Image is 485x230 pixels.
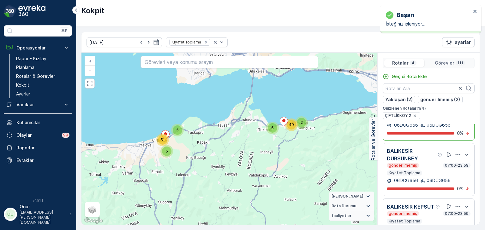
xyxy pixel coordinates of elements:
span: + [89,58,92,64]
span: 51 [161,137,165,142]
p: ⌘B [61,28,68,33]
input: dd/mm/yyyy [87,37,162,47]
p: 4 [411,60,415,66]
p: Rotalar & Görevler [16,73,55,79]
a: Ayarlar [14,89,72,98]
img: Google [83,216,104,225]
p: Kıyafet Toplama [388,219,421,224]
div: Remove Kıyafet Toplama [203,40,210,45]
button: close [473,9,477,15]
button: ayarlar [442,37,475,47]
a: Rapor - Kızılay [14,54,72,63]
p: Ayarlar [16,91,30,97]
p: 07:00-23:59 [444,163,469,168]
div: 51 [156,134,169,146]
button: OOOnur[EMAIL_ADDRESS][PERSON_NAME][DOMAIN_NAME] [4,204,72,225]
p: 0 % [457,130,464,136]
summary: [PERSON_NAME] [329,192,374,201]
span: 40 [289,122,294,127]
summary: faaliyetler [329,211,374,221]
p: 06DCG656 [393,177,418,184]
p: Onur [20,204,66,210]
p: Yaklaşan (2) [385,96,413,103]
p: başarı [397,11,415,20]
a: Evraklar [4,154,72,167]
p: Rotalar ve Görevler [370,119,376,160]
p: ayarlar [455,39,471,45]
span: 6 [271,125,274,130]
p: Rotalar [392,60,409,66]
input: Rotaları Ara [383,83,475,93]
a: Raporlar [4,141,72,154]
span: ÇİFTLİKKÖY 2 [385,113,411,118]
span: 5 [166,149,168,153]
p: 111 [457,60,464,66]
div: 5 [171,124,184,136]
p: Raporlar [16,145,69,151]
p: Varlıklar [16,101,59,108]
p: Önizlenen Rotalar ( 1 / 4 ) [383,106,475,111]
div: 40 [285,118,298,131]
a: Planlama [14,63,72,72]
img: logo_dark-DEwI_e13.png [18,5,45,18]
a: Kullanıcılar [4,116,72,129]
p: Görevler [435,60,454,66]
p: 06DCG656 [427,177,451,184]
button: Varlıklar [4,98,72,111]
div: 5 [160,145,173,158]
p: 06DCG656 [427,122,451,128]
p: 06DCG656 [393,122,418,128]
span: faaliyetler [332,213,351,218]
span: v 1.51.1 [4,198,72,202]
p: Kıyafet Toplama [388,170,421,175]
div: 6 [266,122,279,134]
div: OO [5,209,15,219]
p: Operasyonlar [16,45,59,51]
button: gönderilmemiş (2) [418,96,463,103]
input: Görevleri veya konumu arayın [141,56,318,68]
p: Olaylar [16,132,58,138]
a: Layers [85,203,99,216]
p: İsteğiniz işleniyor… [386,21,471,27]
span: [PERSON_NAME] [332,194,363,199]
a: Olaylar99 [4,129,72,141]
p: Evraklar [16,157,69,164]
span: 5 [177,128,179,132]
div: Yardım Araç İkonu [435,204,440,209]
a: Kokpit [14,81,72,89]
a: Rotalar & Görevler [14,72,72,81]
div: 2 [295,116,308,129]
p: [EMAIL_ADDRESS][PERSON_NAME][DOMAIN_NAME] [20,210,66,225]
a: Bu bölgeyi Google Haritalar'da açın (yeni pencerede açılır) [83,216,104,225]
a: Geçici Rota Ekle [383,73,427,80]
p: BALIKESİR KEPSUT [387,203,434,210]
p: Rapor - Kızılay [16,55,46,62]
p: Kokpit [81,6,105,16]
a: Yakınlaştır [85,56,95,66]
button: Operasyonlar [4,42,72,54]
p: 07:00-23:59 [444,211,469,216]
img: logo [4,5,16,18]
span: − [89,68,92,73]
p: gönderilmemiş [388,163,418,168]
p: Geçici Rota Ekle [392,73,427,80]
button: Yaklaşan (2) [383,96,415,103]
p: gönderilmemiş [388,211,418,216]
div: Yardım Araç İkonu [438,152,443,157]
p: 99 [63,133,68,138]
p: BALIKESİR DURSUNBEY [387,147,436,162]
summary: Rota Durumu [329,201,374,211]
a: Uzaklaştır [85,66,95,75]
span: 2 [301,120,303,125]
p: gönderilmemiş (2) [420,96,460,103]
div: Kıyafet Toplama [170,39,202,45]
p: Kullanıcılar [16,119,69,126]
p: Planlama [16,64,34,71]
p: Kokpit [16,82,29,88]
p: 0 % [457,186,464,192]
span: Rota Durumu [332,204,356,209]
